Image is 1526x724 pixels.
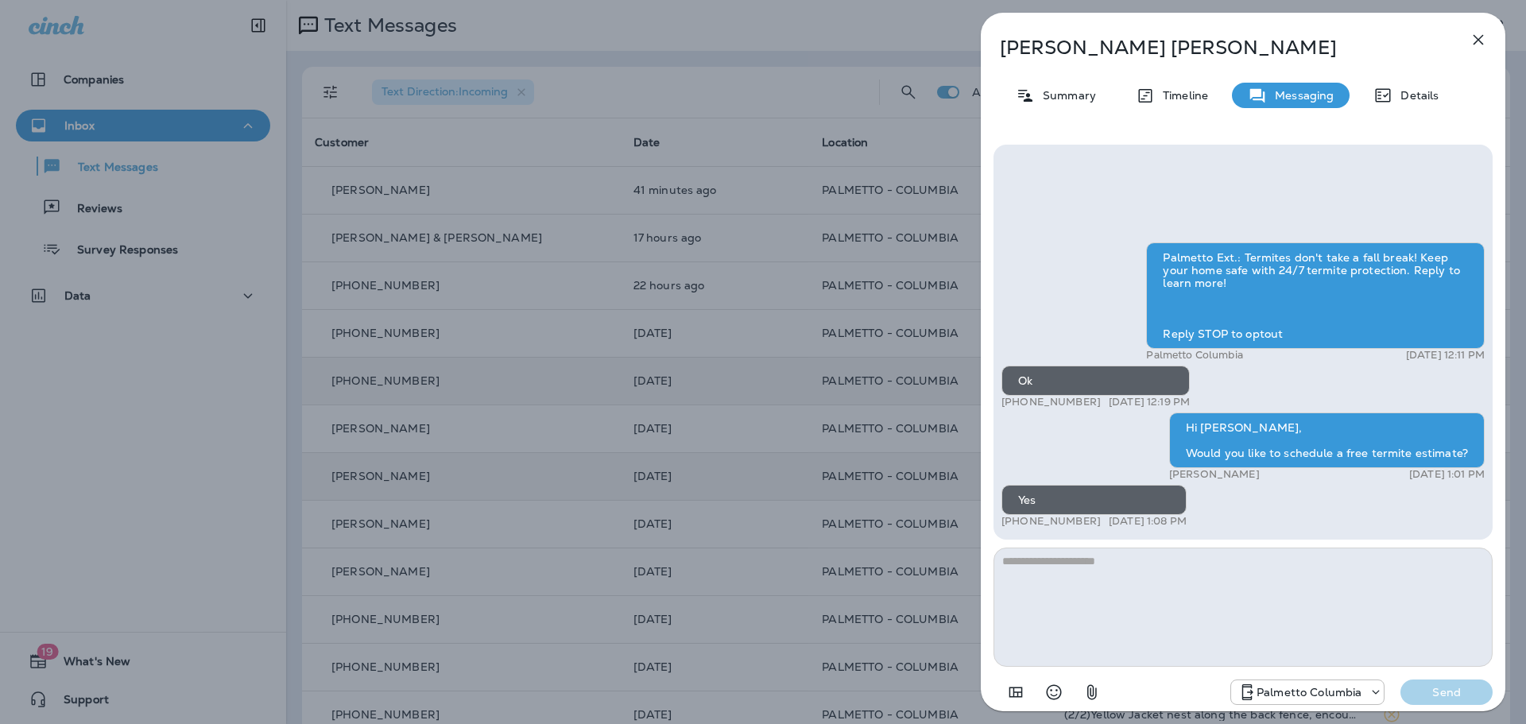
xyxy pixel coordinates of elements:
button: Add in a premade template [1000,676,1032,708]
p: [DATE] 1:08 PM [1109,515,1187,528]
div: +1 (803) 233-5290 [1231,683,1384,702]
p: [DATE] 12:19 PM [1109,396,1190,408]
p: [PHONE_NUMBER] [1001,515,1101,528]
div: Hi [PERSON_NAME], Would you like to schedule a free termite estimate? [1169,412,1485,468]
p: [PERSON_NAME] [PERSON_NAME] [1000,37,1434,59]
p: Summary [1035,89,1096,102]
div: Yes [1001,485,1187,515]
p: Messaging [1267,89,1334,102]
p: Palmetto Columbia [1257,686,1361,699]
div: Palmetto Ext.: Termites don't take a fall break! Keep your home safe with 24/7 termite protection... [1146,242,1485,349]
p: Timeline [1155,89,1208,102]
p: [DATE] 1:01 PM [1409,468,1485,481]
p: Palmetto Columbia [1146,349,1242,362]
p: Details [1392,89,1439,102]
p: [DATE] 12:11 PM [1406,349,1485,362]
p: [PHONE_NUMBER] [1001,396,1101,408]
div: Ok [1001,366,1190,396]
button: Select an emoji [1038,676,1070,708]
p: [PERSON_NAME] [1169,468,1260,481]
